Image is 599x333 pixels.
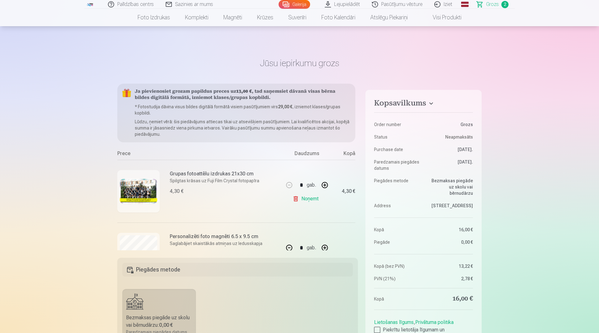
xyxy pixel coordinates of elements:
h5: Ja pievienosiet grozam papildus preces uz , tad saņemsiet dāvanā visas bērna bildes digitālā form... [135,89,350,101]
dd: [DATE]. [426,146,473,153]
a: Komplekti [178,9,216,26]
dd: 13,22 € [426,263,473,269]
span: Neapmaksāts [445,134,473,140]
p: Lūdzu, ņemiet vērā: šis piedāvājums attiecas tikai uz atsevišķiem pasūtījumiem. Lai kvalificētos ... [135,119,350,137]
a: Lietošanas līgums [374,319,414,325]
a: Privātuma politika [415,319,454,325]
div: 4,30 € [342,189,355,193]
dd: [DATE]. [426,159,473,171]
dd: 0,00 € [426,239,473,245]
dt: Piegāde [374,239,421,245]
a: Suvenīri [281,9,314,26]
h6: Grupas fotoattēlu izdrukas 21x30 cm [170,170,259,178]
a: Visi produkti [415,9,469,26]
dt: Purchase date [374,146,421,153]
dd: Grozs [426,121,473,128]
b: 0,00 € [159,322,173,328]
a: Foto izdrukas [130,9,178,26]
dt: Paredzamais piegādes datums [374,159,421,171]
dd: 16,00 € [426,227,473,233]
p: Spilgtas krāsas uz Fuji Film Crystal fotopapīra [170,178,259,184]
span: Grozs [486,1,499,8]
dt: Status [374,134,421,140]
p: * Fotostudija dāvina visus bildes digitālā formātā visiem pasūtījumiem virs , izniemot klases/gru... [135,104,350,116]
dt: Order number [374,121,421,128]
span: 2 [501,1,509,8]
dd: 16,00 € [426,295,473,303]
b: 13,00 € [236,89,252,94]
dd: 2,78 € [426,276,473,282]
div: Bezmaksas piegāde uz skolu vai bērnudārzu : [126,314,192,329]
dd: Bezmaksas piegāde uz skolu vai bērnudārzu [426,178,473,196]
dt: Address [374,203,421,209]
div: Kopā [330,150,355,160]
b: 29,00 € [278,104,292,109]
dt: Kopā (bez PVN) [374,263,421,269]
a: Magnēti [216,9,250,26]
p: Saglabājiet skaistākās atmiņas uz ledusskapja [170,240,262,247]
h6: Personalizēti foto magnēti 6.5 x 9.5 cm [170,233,262,240]
a: Krūzes [250,9,281,26]
a: Foto kalendāri [314,9,363,26]
a: Atslēgu piekariņi [363,9,415,26]
div: gab. [307,178,316,193]
dt: PVN (21%) [374,276,421,282]
button: Kopsavilkums [374,99,473,110]
dd: [STREET_ADDRESS] [426,203,473,209]
div: Prece [117,150,284,160]
img: /fa1 [87,2,94,6]
h5: Piegādes metode [122,263,353,277]
div: 4,30 € [170,188,183,195]
dt: Kopā [374,227,421,233]
div: Daudzums [284,150,330,160]
a: Noņemt [293,193,321,205]
dt: Piegādes metode [374,178,421,196]
div: gab. [307,240,316,255]
dt: Kopā [374,295,421,303]
h1: Jūsu iepirkumu grozs [117,57,482,69]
